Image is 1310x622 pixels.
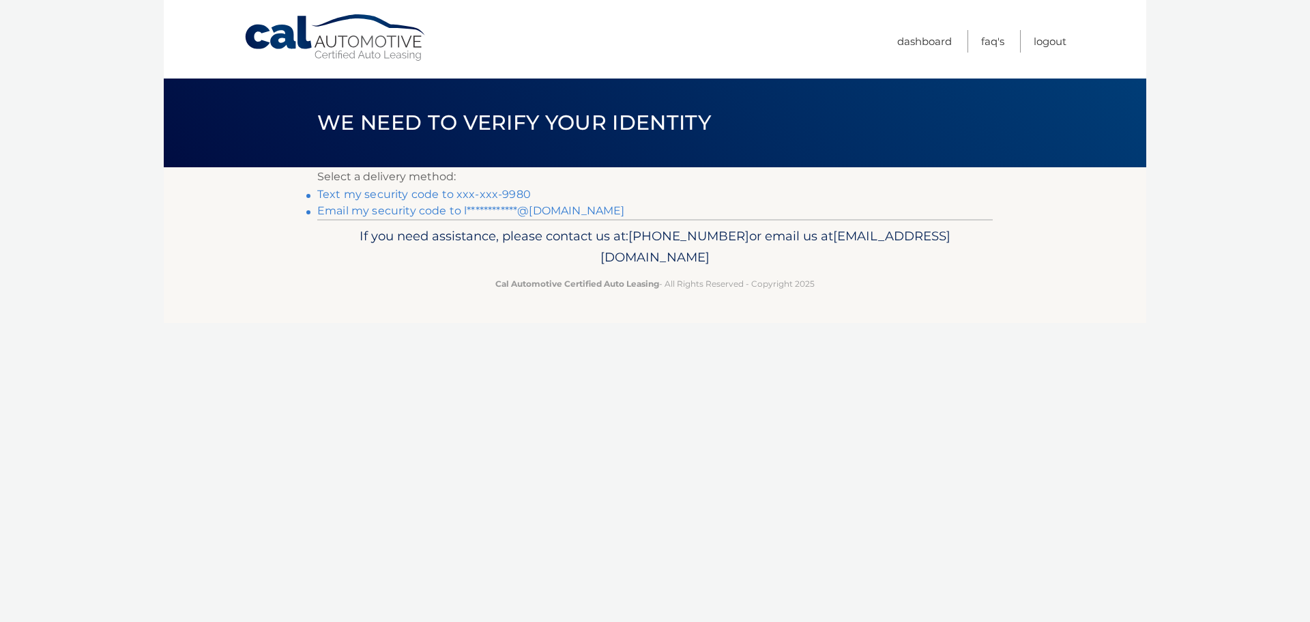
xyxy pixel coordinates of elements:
span: [PHONE_NUMBER] [628,228,749,244]
a: Logout [1034,30,1066,53]
span: We need to verify your identity [317,110,711,135]
p: If you need assistance, please contact us at: or email us at [326,225,984,269]
a: Dashboard [897,30,952,53]
a: FAQ's [981,30,1004,53]
a: Cal Automotive [244,14,428,62]
a: Text my security code to xxx-xxx-9980 [317,188,531,201]
strong: Cal Automotive Certified Auto Leasing [495,279,659,289]
p: - All Rights Reserved - Copyright 2025 [326,277,984,291]
p: Select a delivery method: [317,167,993,186]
